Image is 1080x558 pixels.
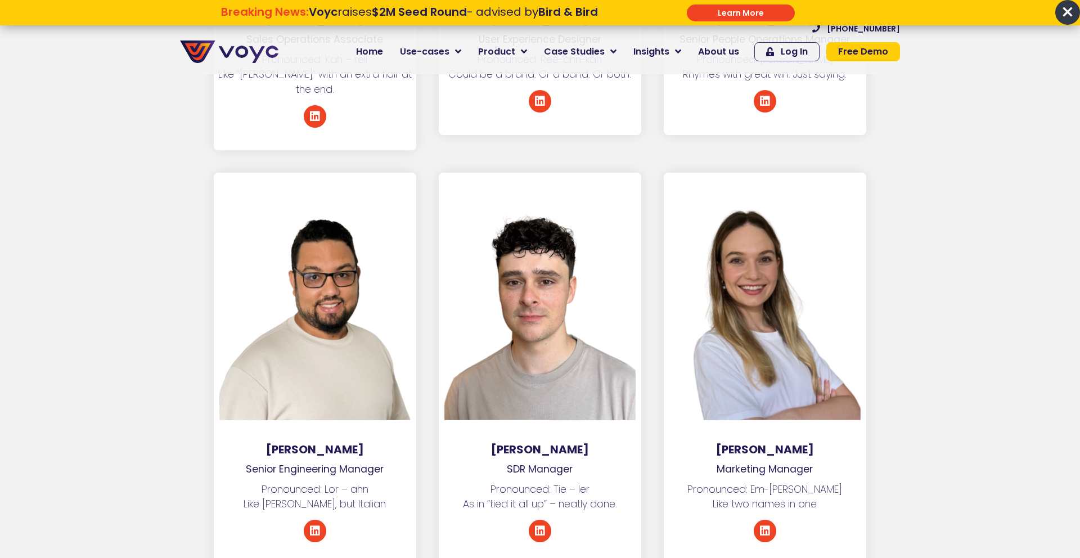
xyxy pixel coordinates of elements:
p: SDR Manager [439,462,641,476]
h3: [PERSON_NAME] [664,443,866,456]
span: Insights [633,45,669,58]
p: Pronounced: Em-[PERSON_NAME] Like two names in one [664,482,866,512]
span: raises - advised by [309,4,598,20]
a: Use-cases [391,40,470,63]
strong: Bird & Bird [538,4,598,20]
span: Log In [781,47,808,56]
a: Insights [625,40,690,63]
div: Submit [687,4,795,21]
p: Marketing Manager [664,462,866,476]
strong: $2M Seed Round [372,4,467,20]
a: Product [470,40,535,63]
a: Free Demo [826,42,900,61]
span: Free Demo [838,47,888,56]
span: Case Studies [544,45,605,58]
p: Pronounced: Lor – ahn Like [PERSON_NAME], but Italian [214,482,416,512]
div: Breaking News: Voyc raises $2M Seed Round - advised by Bird & Bird [164,5,655,32]
span: Use-cases [400,45,449,58]
h3: [PERSON_NAME] [439,443,641,456]
span: Product [478,45,515,58]
h3: [PERSON_NAME] [214,443,416,456]
span: Home [356,45,383,58]
a: About us [690,40,748,63]
strong: Voyc [309,4,337,20]
a: Case Studies [535,40,625,63]
p: Pronounced: Kah – rell Like “[PERSON_NAME]” with an extra flair at the end. [214,52,416,97]
span: About us [698,45,739,58]
span: [PHONE_NUMBER] [827,25,900,33]
p: Pronounced: Tie – ler As in “tied it all up” – neatly done. [439,482,641,512]
a: Home [348,40,391,63]
a: Log In [754,42,820,61]
strong: Breaking News: [221,4,309,20]
img: voyc-full-logo [180,40,278,63]
a: [PHONE_NUMBER] [812,25,900,33]
p: Senior Engineering Manager [214,462,416,476]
